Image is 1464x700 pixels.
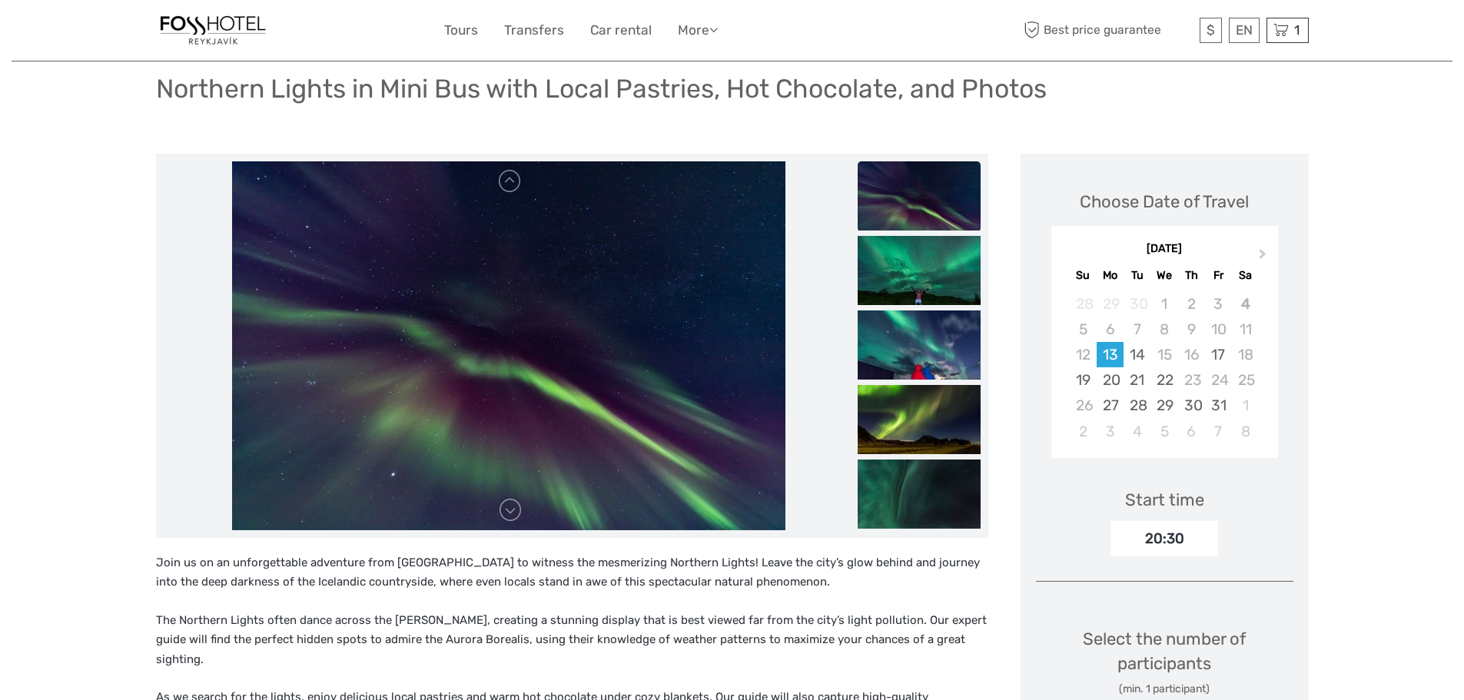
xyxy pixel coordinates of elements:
div: Start time [1125,488,1204,512]
div: Choose Wednesday, October 29th, 2025 [1150,393,1177,418]
img: f7c11f6053b949e39b67210b21742bcb_slider_thumbnail.jpeg [858,310,981,380]
div: Not available Wednesday, October 15th, 2025 [1150,342,1177,367]
img: ecdd0cb50deb4bcd9e10e816f0253fe0_slider_thumbnail.jpeg [858,459,981,529]
div: Choose Monday, November 3rd, 2025 [1097,419,1124,444]
div: Choose Tuesday, October 21st, 2025 [1124,367,1150,393]
div: Sa [1232,265,1259,286]
div: Su [1070,265,1097,286]
div: Not available Saturday, October 18th, 2025 [1232,342,1259,367]
div: Choose Wednesday, November 5th, 2025 [1150,419,1177,444]
div: Mo [1097,265,1124,286]
button: Next Month [1252,245,1276,270]
div: Choose Monday, October 13th, 2025 [1097,342,1124,367]
div: Choose Saturday, November 1st, 2025 [1232,393,1259,418]
div: (min. 1 participant) [1036,682,1293,697]
div: Choose Friday, October 17th, 2025 [1205,342,1232,367]
div: Choose Sunday, October 19th, 2025 [1070,367,1097,393]
div: Choose Wednesday, October 22nd, 2025 [1150,367,1177,393]
span: Join us on an unforgettable adventure from [GEOGRAPHIC_DATA] to witness the mesmerizing Northern ... [156,556,980,589]
div: Choose Thursday, November 6th, 2025 [1178,419,1205,444]
div: Select the number of participants [1036,627,1293,697]
div: Choose Sunday, November 2nd, 2025 [1070,419,1097,444]
div: Not available Thursday, October 23rd, 2025 [1178,367,1205,393]
a: Car rental [590,19,652,41]
div: [DATE] [1051,241,1278,257]
div: Choose Date of Travel [1080,190,1249,214]
div: Choose Friday, October 31st, 2025 [1205,393,1232,418]
img: 2384a466b65644b8b1257a02586c4c3d_slider_thumbnail.jpeg [858,161,981,231]
div: Not available Friday, October 24th, 2025 [1205,367,1232,393]
span: $ [1207,22,1215,38]
span: 1 [1292,22,1302,38]
div: Not available Saturday, October 4th, 2025 [1232,291,1259,317]
div: Choose Saturday, November 8th, 2025 [1232,419,1259,444]
div: Choose Thursday, October 30th, 2025 [1178,393,1205,418]
div: Not available Wednesday, October 8th, 2025 [1150,317,1177,342]
div: Not available Sunday, September 28th, 2025 [1070,291,1097,317]
div: Not available Saturday, October 25th, 2025 [1232,367,1259,393]
span: Best price guarantee [1021,18,1196,43]
a: Tours [444,19,478,41]
span: The Northern Lights often dance across the [PERSON_NAME], creating a stunning display that is bes... [156,613,987,666]
div: Not available Friday, October 10th, 2025 [1205,317,1232,342]
div: Not available Wednesday, October 1st, 2025 [1150,291,1177,317]
div: Not available Thursday, October 2nd, 2025 [1178,291,1205,317]
h1: Northern Lights in Mini Bus with Local Pastries, Hot Chocolate, and Photos [156,73,1047,105]
div: Not available Friday, October 3rd, 2025 [1205,291,1232,317]
div: Not available Sunday, October 12th, 2025 [1070,342,1097,367]
div: Not available Sunday, October 5th, 2025 [1070,317,1097,342]
div: Choose Friday, November 7th, 2025 [1205,419,1232,444]
div: Choose Tuesday, November 4th, 2025 [1124,419,1150,444]
div: Not available Thursday, October 9th, 2025 [1178,317,1205,342]
div: month 2025-10 [1056,291,1273,444]
div: Not available Saturday, October 11th, 2025 [1232,317,1259,342]
div: Not available Monday, September 29th, 2025 [1097,291,1124,317]
div: Not available Sunday, October 26th, 2025 [1070,393,1097,418]
a: Transfers [504,19,564,41]
a: More [678,19,718,41]
div: Choose Tuesday, October 14th, 2025 [1124,342,1150,367]
img: 231fdf8ebc2c4d27921975a39ffd0f09_slider_thumbnail.jpeg [858,385,981,454]
div: Not available Thursday, October 16th, 2025 [1178,342,1205,367]
img: 1357-20722262-a0dc-4fd2-8fc5-b62df901d176_logo_small.jpg [156,12,270,49]
div: Not available Monday, October 6th, 2025 [1097,317,1124,342]
div: Choose Monday, October 20th, 2025 [1097,367,1124,393]
img: 2384a466b65644b8b1257a02586c4c3d_main_slider.jpeg [232,161,785,530]
div: Choose Monday, October 27th, 2025 [1097,393,1124,418]
div: Not available Tuesday, September 30th, 2025 [1124,291,1150,317]
div: Th [1178,265,1205,286]
div: Choose Tuesday, October 28th, 2025 [1124,393,1150,418]
div: Not available Tuesday, October 7th, 2025 [1124,317,1150,342]
div: 20:30 [1110,521,1218,556]
div: Fr [1205,265,1232,286]
div: EN [1229,18,1260,43]
div: Tu [1124,265,1150,286]
img: ea4b85fbfa364f3d969d38675ce8c708_slider_thumbnail.jpeg [858,236,981,305]
div: We [1150,265,1177,286]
